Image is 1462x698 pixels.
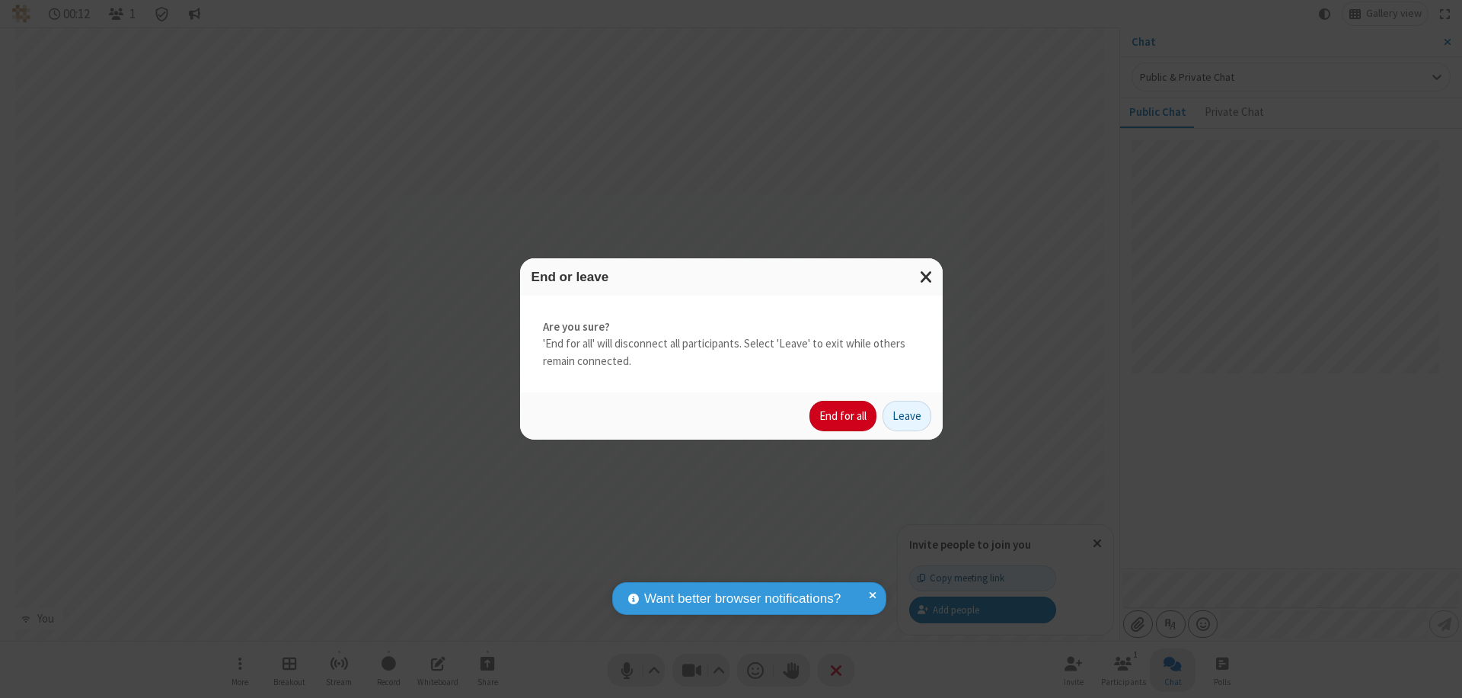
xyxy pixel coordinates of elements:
button: Close modal [911,258,943,296]
button: Leave [883,401,931,431]
span: Want better browser notifications? [644,589,841,609]
h3: End or leave [531,270,931,284]
strong: Are you sure? [543,319,920,336]
button: End for all [809,401,876,431]
div: 'End for all' will disconnect all participants. Select 'Leave' to exit while others remain connec... [520,296,943,393]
